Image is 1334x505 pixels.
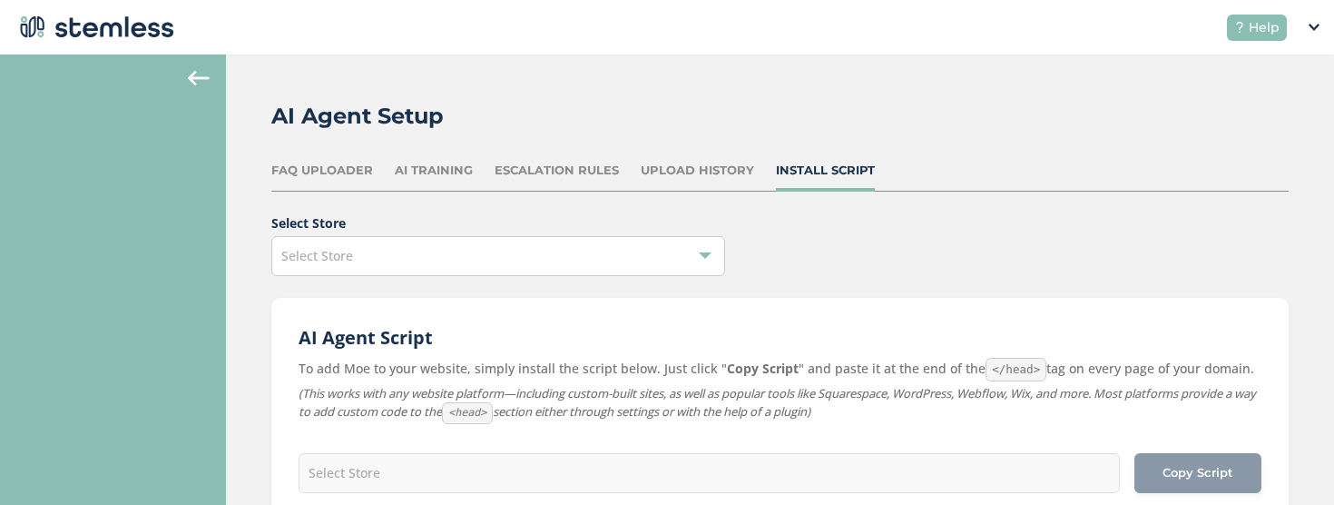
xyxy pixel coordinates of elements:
[1249,18,1280,37] span: Help
[986,358,1046,381] code: </head>
[271,213,1289,233] label: Select Store
[299,385,1261,424] label: (This works with any website platform—including custom-built sites, as well as popular tools like...
[271,162,373,180] div: FAQ Uploader
[188,71,210,85] img: icon-arrow-back-accent-c549486e.svg
[727,360,799,377] strong: Copy Script
[495,162,619,180] div: Escalation Rules
[1309,24,1319,31] img: icon_down-arrow-small-66adaf34.svg
[271,100,444,133] h2: AI Agent Setup
[641,162,754,180] div: Upload History
[776,162,875,180] div: Install Script
[442,402,493,424] code: <head>
[15,9,174,45] img: logo-dark-0685b13c.svg
[395,162,473,180] div: AI Training
[299,325,1261,351] h2: AI Agent Script
[1243,418,1334,505] iframe: Chat Widget
[1234,22,1245,33] img: icon-help-white-03924b79.svg
[299,358,1261,381] label: To add Moe to your website, simply install the script below. Just click " " and paste it at the e...
[281,247,353,264] span: Select Store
